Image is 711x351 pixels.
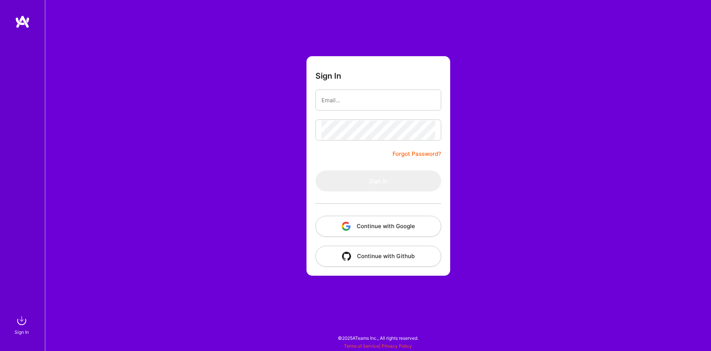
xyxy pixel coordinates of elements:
[344,343,412,349] span: |
[393,149,441,158] a: Forgot Password?
[45,329,711,347] div: © 2025 ATeams Inc., All rights reserved.
[15,328,29,336] div: Sign In
[315,71,341,81] h3: Sign In
[14,313,29,328] img: sign in
[315,170,441,191] button: Sign In
[382,343,412,349] a: Privacy Policy
[321,91,435,110] input: Email...
[344,343,379,349] a: Terms of Service
[342,252,351,261] img: icon
[315,246,441,267] button: Continue with Github
[315,216,441,237] button: Continue with Google
[15,15,30,28] img: logo
[16,313,29,336] a: sign inSign In
[342,222,351,231] img: icon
